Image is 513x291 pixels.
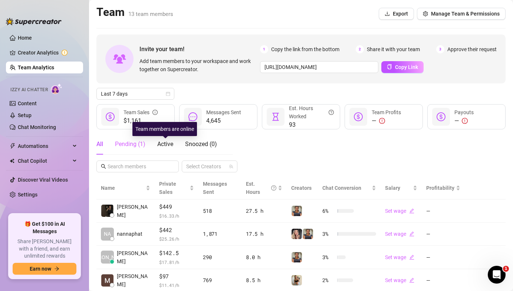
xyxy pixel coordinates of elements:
span: $449 [159,202,194,211]
span: 3 % [322,230,334,238]
span: Izzy AI Chatter [10,86,48,93]
span: Share it with your team [367,45,420,53]
span: Earn now [30,266,51,272]
span: Share [PERSON_NAME] with a friend, and earn unlimited rewards [13,238,76,260]
span: 93 [289,120,334,129]
div: Team Sales [124,108,158,116]
span: $142.5 [159,249,194,258]
span: [PERSON_NAME] [117,272,150,288]
span: $ 17.81 /h [159,258,194,266]
span: edit [409,278,414,283]
a: Discover Viral Videos [18,177,68,183]
img: Maša Kapl [101,274,114,287]
span: 6 % [322,207,334,215]
td: — [422,223,465,246]
button: Copy Link [381,61,424,73]
span: edit [409,231,414,237]
span: Add team members to your workspace and work together on Supercreator. [139,57,257,73]
a: Chat Monitoring [18,124,56,130]
span: Chat Conversion [322,185,361,191]
span: info-circle [152,108,158,116]
span: Last 7 days [101,88,170,99]
span: setting [423,11,428,16]
span: question-circle [329,104,334,120]
img: chloe!! [292,275,302,285]
span: 2 % [322,276,334,284]
span: Approve their request [447,45,497,53]
span: 3 [436,45,444,53]
span: Profitability [426,185,454,191]
span: Private Sales [159,181,176,195]
a: Set wageedit [385,208,414,214]
img: Aleksander Ovča… [101,205,114,217]
span: 🎁 Get $100 in AI Messages [13,221,76,235]
span: 13 team members [128,11,173,17]
span: Automations [18,140,70,152]
span: 1 [260,45,268,53]
a: Setup [18,112,32,118]
h2: Team [96,5,173,19]
span: hourglass [271,112,280,121]
div: 518 [203,207,237,215]
div: 1,871 [203,230,237,238]
img: Chat Copilot [10,158,14,163]
span: search [101,164,106,169]
div: Est. Hours Worked [289,104,334,120]
img: AI Chatter [51,83,62,94]
span: Salary [385,185,400,191]
img: madison [292,252,302,262]
td: — [422,246,465,269]
span: NA [104,230,111,238]
span: dollar-circle [106,112,115,121]
span: edit [409,208,414,214]
div: 8.0 h [246,253,282,261]
a: Home [18,35,32,41]
span: Team Profits [372,109,401,115]
span: 3 % [322,253,334,261]
div: Pending ( 1 ) [115,140,145,149]
span: Messages Sent [203,181,227,195]
img: madison [292,206,302,216]
a: Set wageedit [385,277,414,283]
span: Export [393,11,408,17]
span: $97 [159,272,194,281]
button: Earn nowarrow-right [13,263,76,275]
span: dollar-circle [354,112,363,121]
a: Content [18,100,37,106]
div: 27.5 h [246,207,282,215]
span: Manage Team & Permissions [431,11,500,17]
span: arrow-right [54,266,59,271]
a: Creator Analytics exclamation-circle [18,47,77,59]
td: — [422,199,465,223]
span: nannaphat [117,230,142,238]
a: Settings [18,192,37,198]
span: Chat Copilot [18,155,70,167]
a: Set wageedit [385,254,414,260]
span: Snoozed ( 0 ) [185,140,217,148]
span: Payouts [454,109,474,115]
button: Export [379,8,414,20]
span: team [229,164,233,169]
span: Invite your team! [139,44,260,54]
div: 769 [203,276,237,284]
span: edit [409,255,414,260]
span: Messages Sent [206,109,241,115]
span: calendar [166,92,170,96]
img: tatum [292,229,302,239]
span: $442 [159,226,194,235]
div: — [372,116,401,125]
span: download [385,11,390,16]
div: — [454,116,474,125]
span: question-circle [271,180,276,196]
img: logo-BBDzfeDw.svg [6,18,62,25]
span: $1,161 [124,116,158,125]
button: Manage Team & Permissions [417,8,506,20]
div: 17.5 h [246,230,282,238]
span: $ 16.33 /h [159,212,194,219]
iframe: Intercom live chat [488,266,506,284]
span: exclamation-circle [379,118,385,124]
span: Active [157,140,173,148]
img: madison [303,229,313,239]
th: Creators [287,177,318,199]
div: Est. Hours [246,180,276,196]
